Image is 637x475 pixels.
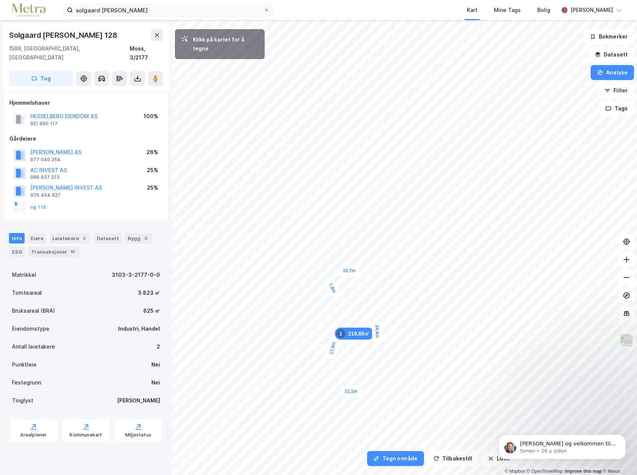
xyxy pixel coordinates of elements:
button: Tilbakestill [427,451,478,466]
button: Tag [9,71,73,86]
button: Tegn område [367,451,424,466]
div: 2 [80,235,88,242]
a: OpenStreetMap [527,469,563,474]
div: Tinglyst [12,396,33,405]
div: 100% [144,112,158,121]
div: Bruksareal (BRA) [12,306,55,315]
div: Eiere [28,233,46,243]
div: Kommunekart [70,432,102,438]
img: metra-logo.256734c3b2bbffee19d4.png [12,4,46,17]
div: 26% [147,148,158,157]
div: Tomteareal [12,288,42,297]
button: Tags [599,101,634,116]
div: Miljøstatus [125,432,151,438]
button: Datasett [588,47,634,62]
div: Nei [151,360,160,369]
div: Info [9,233,25,243]
div: 979 454 627 [30,192,61,198]
div: 25% [147,183,158,192]
iframe: Intercom notifications melding [487,419,637,471]
div: 10 [69,248,77,255]
div: Map marker [338,266,360,276]
div: [PERSON_NAME] [570,6,613,15]
div: 988 937 223 [30,174,59,180]
button: Lukk [481,451,516,466]
div: 3103-3-2177-0-0 [112,270,160,279]
button: Bokmerker [584,29,634,44]
div: Map marker [372,321,382,343]
div: 3 [142,235,150,242]
div: Gårdeiere [9,134,163,143]
div: Hjemmelshaver [9,98,163,107]
div: Eiendomstype [12,324,49,333]
div: Klikk på kartet for å tegne [193,35,259,53]
div: Map marker [335,328,374,340]
div: Matrikkel [12,270,36,279]
div: [PERSON_NAME] [117,396,160,405]
img: Z [619,333,634,347]
button: Filter [598,83,634,98]
div: Leietakere [49,233,91,243]
div: Nei [151,378,160,387]
div: Arealplaner [20,432,47,438]
div: 25% [147,166,158,175]
div: 825 ㎡ [143,306,160,315]
div: Antall leietakere [12,342,55,351]
div: Map marker [340,386,362,396]
div: Datasett [94,233,122,243]
a: Mapbox [505,469,525,474]
div: 977 040 264 [30,157,61,163]
div: 2 [157,342,160,351]
div: 1 [336,329,345,338]
button: Analyse [591,65,634,80]
div: 1599, [GEOGRAPHIC_DATA], [GEOGRAPHIC_DATA] [9,44,130,62]
div: 5 823 ㎡ [138,288,160,297]
div: Punktleie [12,360,37,369]
div: Moss, 3/2177 [130,44,163,62]
div: 921 890 117 [30,121,58,127]
div: Solgaard [PERSON_NAME] 128 [9,29,119,41]
div: ESG [9,246,25,257]
a: Improve this map [565,469,602,474]
div: Mine Tags [494,6,521,15]
div: Festegrunn [12,378,41,387]
div: Kart [467,6,477,15]
div: Transaksjoner [28,246,80,257]
input: Søk på adresse, matrikkel, gårdeiere, leietakere eller personer [73,4,264,16]
div: Map marker [323,277,341,299]
div: Industri, Handel [118,324,160,333]
div: Bolig [537,6,550,15]
div: Bygg [125,233,153,243]
div: Map marker [325,337,340,360]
